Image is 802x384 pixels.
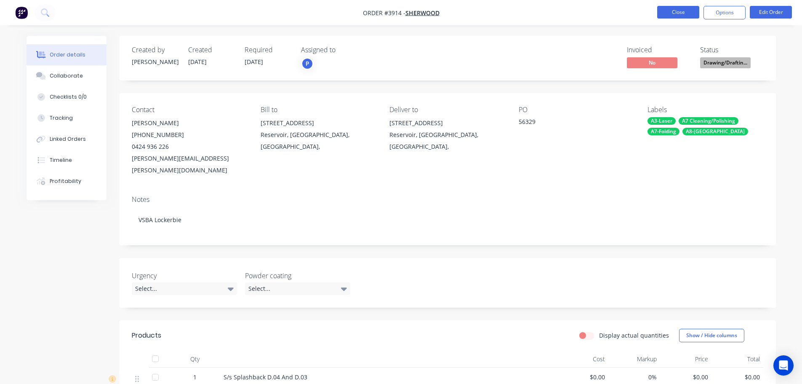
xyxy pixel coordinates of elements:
div: Cost [557,351,609,368]
label: Powder coating [245,271,350,281]
div: [STREET_ADDRESS]Reservoir, [GEOGRAPHIC_DATA], [GEOGRAPHIC_DATA], [389,117,505,153]
button: Show / Hide columns [679,329,744,342]
span: $0.00 [715,373,760,381]
span: S/s Splashback D.04 And D.03 [224,373,307,381]
div: Reservoir, [GEOGRAPHIC_DATA], [GEOGRAPHIC_DATA], [261,129,376,153]
div: Tracking [50,114,73,122]
span: 0% [612,373,657,381]
div: [PHONE_NUMBER] [132,129,247,141]
div: Select... [245,282,350,295]
div: [STREET_ADDRESS] [261,117,376,129]
div: Bill to [261,106,376,114]
button: Checklists 0/0 [27,86,107,107]
div: Status [700,46,763,54]
div: Products [132,330,161,341]
div: Price [660,351,712,368]
button: Edit Order [750,6,792,19]
div: VSBA Lockerbie [132,207,763,233]
div: Assigned to [301,46,385,54]
button: Timeline [27,150,107,171]
span: No [627,57,677,68]
div: Open Intercom Messenger [773,355,794,376]
span: Order #3914 - [363,9,405,17]
div: [PERSON_NAME][EMAIL_ADDRESS][PERSON_NAME][DOMAIN_NAME] [132,153,247,176]
button: Tracking [27,107,107,129]
span: [DATE] [245,58,263,66]
div: A3-Laser [647,117,676,125]
div: [STREET_ADDRESS]Reservoir, [GEOGRAPHIC_DATA], [GEOGRAPHIC_DATA], [261,117,376,153]
div: A7-Folding [647,128,679,135]
button: Drawing/Draftin... [700,57,751,70]
button: Close [657,6,699,19]
div: Required [245,46,291,54]
div: A7 Cleaning/Polishing [679,117,738,125]
div: Total [711,351,763,368]
div: Order details [50,51,85,59]
div: Linked Orders [50,135,86,143]
div: [PERSON_NAME][PHONE_NUMBER]0424 936 226[PERSON_NAME][EMAIL_ADDRESS][PERSON_NAME][DOMAIN_NAME] [132,117,247,176]
div: Reservoir, [GEOGRAPHIC_DATA], [GEOGRAPHIC_DATA], [389,129,505,153]
div: A8-[GEOGRAPHIC_DATA] [682,128,748,135]
div: Created [188,46,234,54]
div: 0424 936 226 [132,141,247,153]
div: [PERSON_NAME] [132,117,247,129]
span: $0.00 [560,373,605,381]
div: Invoiced [627,46,690,54]
span: 1 [193,373,197,381]
div: PO [519,106,634,114]
span: Drawing/Draftin... [700,57,751,68]
a: Sherwood [405,9,440,17]
label: Display actual quantities [599,331,669,340]
div: Timeline [50,156,72,164]
button: Collaborate [27,65,107,86]
div: Contact [132,106,247,114]
button: Options [703,6,746,19]
div: Collaborate [50,72,83,80]
div: 56329 [519,117,624,129]
img: Factory [15,6,28,19]
label: Urgency [132,271,237,281]
div: Qty [170,351,220,368]
span: [DATE] [188,58,207,66]
div: Checklists 0/0 [50,93,87,101]
div: [STREET_ADDRESS] [389,117,505,129]
div: Deliver to [389,106,505,114]
button: Order details [27,44,107,65]
div: Created by [132,46,178,54]
div: Select... [132,282,237,295]
div: Notes [132,196,763,204]
button: Profitability [27,171,107,192]
div: Profitability [50,177,81,185]
button: P [301,57,314,70]
div: Markup [608,351,660,368]
div: Labels [647,106,763,114]
button: Linked Orders [27,129,107,150]
div: [PERSON_NAME] [132,57,178,66]
span: $0.00 [663,373,709,381]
